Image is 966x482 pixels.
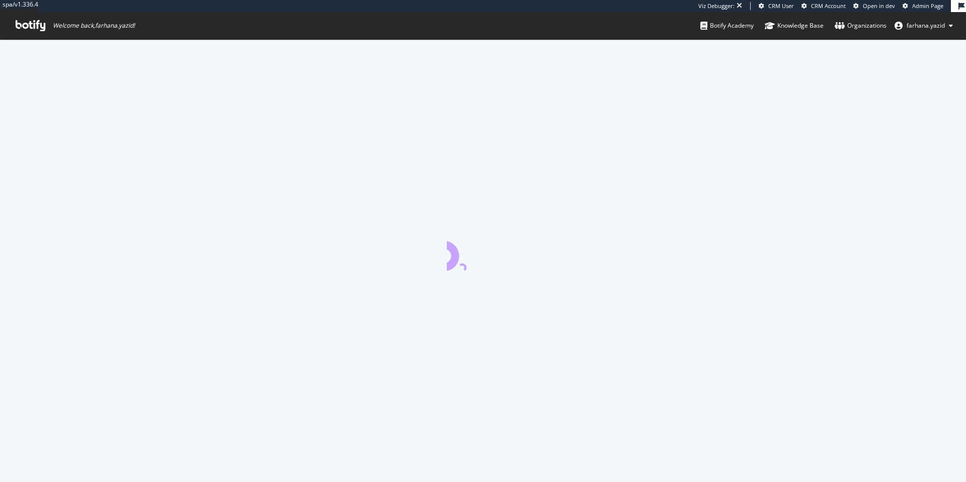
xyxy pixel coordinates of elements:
[768,2,794,10] span: CRM User
[698,2,735,10] div: Viz Debugger:
[765,12,824,39] a: Knowledge Base
[759,2,794,10] a: CRM User
[801,2,846,10] a: CRM Account
[700,21,754,31] div: Botify Academy
[907,21,945,30] span: farhana.yazid
[853,2,895,10] a: Open in dev
[912,2,943,10] span: Admin Page
[887,18,961,34] button: farhana.yazid
[835,12,887,39] a: Organizations
[863,2,895,10] span: Open in dev
[765,21,824,31] div: Knowledge Base
[53,22,135,30] span: Welcome back, farhana.yazid !
[811,2,846,10] span: CRM Account
[447,234,519,271] div: animation
[700,12,754,39] a: Botify Academy
[903,2,943,10] a: Admin Page
[835,21,887,31] div: Organizations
